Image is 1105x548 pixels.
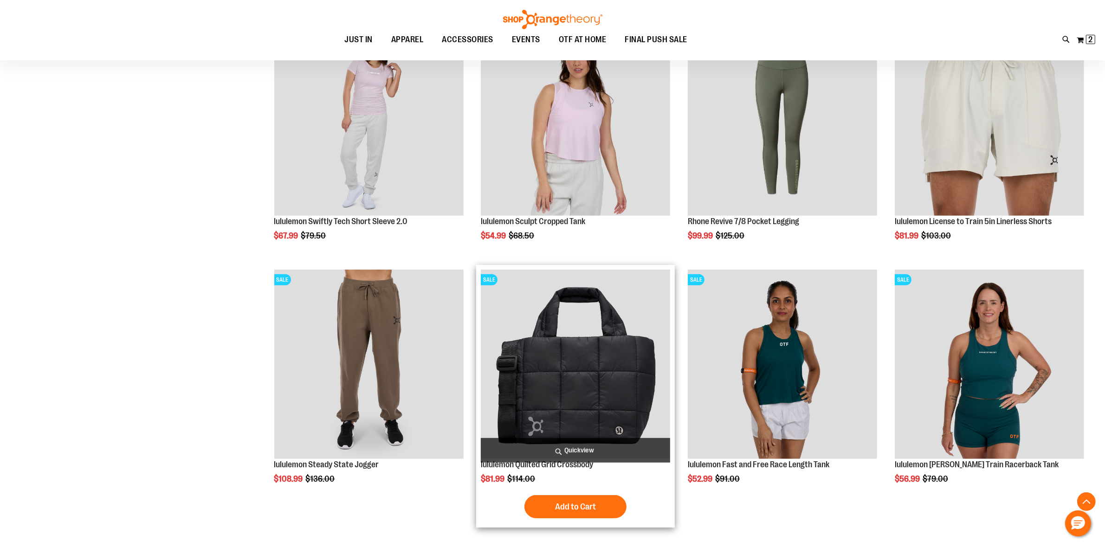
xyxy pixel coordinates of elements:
img: lululemon License to Train 5in Linerless Shorts [895,26,1084,216]
button: Add to Cart [524,495,627,518]
span: ACCESSORIES [442,29,493,50]
span: 2 [1089,35,1093,44]
a: lululemon Sculpt Cropped TankSALE [481,26,670,217]
span: OTF AT HOME [559,29,607,50]
span: SALE [481,274,498,285]
span: Add to Cart [555,502,596,512]
button: Back To Top [1077,492,1096,511]
a: lululemon Fast and Free Race Length Tank [688,460,829,469]
div: product [683,22,882,264]
span: $114.00 [507,474,536,484]
div: product [476,265,675,528]
span: FINAL PUSH SALE [625,29,687,50]
a: APPAREL [382,29,433,51]
span: $52.99 [688,474,714,484]
a: FINAL PUSH SALE [615,29,697,50]
span: SALE [688,274,704,285]
img: lululemon Swiftly Tech Short Sleeve 2.0 [274,26,464,216]
div: product [476,22,675,264]
span: $79.00 [923,474,950,484]
a: lululemon [PERSON_NAME] Train Racerback Tank [895,460,1059,469]
span: EVENTS [512,29,540,50]
span: $68.50 [509,231,536,240]
a: JUST IN [335,29,382,51]
a: lululemon License to Train 5in Linerless ShortsSALE [895,26,1084,217]
button: Hello, have a question? Let’s chat. [1065,510,1091,536]
a: ACCESSORIES [433,29,503,51]
a: Main view of 2024 August lululemon Fast and Free Race Length TankSALE [688,270,877,460]
span: $67.99 [274,231,300,240]
div: product [890,265,1089,507]
span: $103.00 [921,231,952,240]
a: OTF AT HOME [549,29,616,51]
span: SALE [895,274,911,285]
span: APPAREL [391,29,424,50]
a: lululemon Quilted Grid CrossbodySALE [481,270,670,460]
span: $56.99 [895,474,921,484]
a: Rhone Revive 7/8 Pocket Legging [688,217,799,226]
img: lululemon Wunder Train Racerback Tank [895,270,1084,459]
span: $108.99 [274,474,304,484]
img: Main view of 2024 August lululemon Fast and Free Race Length Tank [688,270,877,459]
span: $99.99 [688,231,714,240]
a: Quickview [481,438,670,463]
img: Shop Orangetheory [502,10,604,29]
img: lululemon Quilted Grid Crossbody [481,270,670,459]
a: lululemon Steady State JoggerSALE [274,270,464,460]
span: $79.50 [301,231,328,240]
span: SALE [274,274,291,285]
a: EVENTS [503,29,549,51]
div: product [270,22,468,264]
span: $136.00 [306,474,336,484]
a: lululemon Wunder Train Racerback TankSALE [895,270,1084,460]
span: $91.00 [715,474,741,484]
span: $125.00 [716,231,746,240]
a: lululemon Swiftly Tech Short Sleeve 2.0 [274,217,408,226]
span: $54.99 [481,231,507,240]
a: lululemon Sculpt Cropped Tank [481,217,585,226]
a: lululemon Quilted Grid Crossbody [481,460,593,469]
a: Rhone Revive 7/8 Pocket LeggingSALE [688,26,877,217]
a: lululemon License to Train 5in Linerless Shorts [895,217,1052,226]
a: lululemon Steady State Jogger [274,460,379,469]
div: product [890,22,1089,264]
a: lululemon Swiftly Tech Short Sleeve 2.0SALE [274,26,464,217]
img: Rhone Revive 7/8 Pocket Legging [688,26,877,216]
span: $81.99 [895,231,920,240]
div: product [683,265,882,507]
img: lululemon Steady State Jogger [274,270,464,459]
span: JUST IN [344,29,373,50]
div: product [270,265,468,507]
span: $81.99 [481,474,506,484]
img: lululemon Sculpt Cropped Tank [481,26,670,216]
